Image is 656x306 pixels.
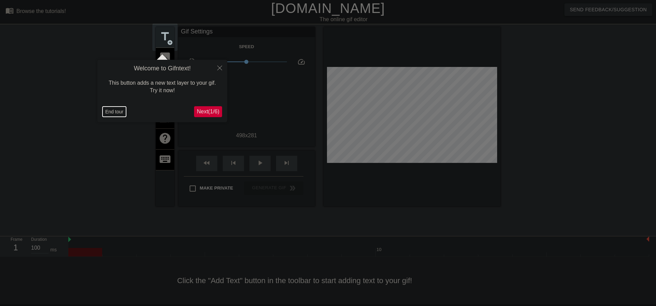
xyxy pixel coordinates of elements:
[102,107,126,117] button: End tour
[194,106,222,117] button: Next
[102,72,222,101] div: This button adds a new text layer to your gif. Try it now!
[212,60,227,75] button: Close
[197,109,219,114] span: Next ( 1 / 6 )
[102,65,222,72] h4: Welcome to Gifntext!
